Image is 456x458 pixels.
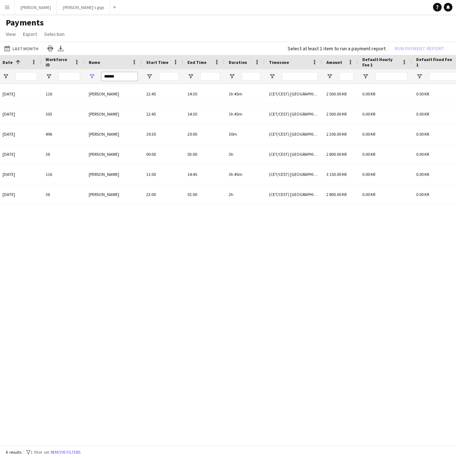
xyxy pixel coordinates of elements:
div: 0.00 KR [358,184,412,204]
span: 2 500.00 KR [326,111,346,117]
div: 496 [41,124,84,144]
div: 1h 45m [224,84,265,104]
span: 1 filter set [31,449,49,455]
div: 116 [41,164,84,184]
div: 30m [224,124,265,144]
div: (CET/CEST) [GEOGRAPHIC_DATA] [265,84,322,104]
span: 2 800.00 KR [326,192,346,197]
span: Name [89,60,100,65]
div: (CET/CEST) [GEOGRAPHIC_DATA] [265,184,322,204]
button: Remove filters [49,448,82,456]
button: Open Filter Menu [416,73,423,80]
span: End Time [187,60,206,65]
button: Open Filter Menu [269,73,275,80]
div: (CET/CEST) [GEOGRAPHIC_DATA] [265,104,322,124]
span: Duration [229,60,247,65]
app-action-btn: Export XLSX [56,44,65,53]
span: Date [3,60,13,65]
button: Last Month [3,44,40,53]
input: Date Filter Input [15,72,37,81]
button: Open Filter Menu [229,73,235,80]
button: [PERSON_NAME] [15,0,57,14]
input: Workforce ID Filter Input [59,72,80,81]
span: Workforce ID [46,57,71,67]
span: [PERSON_NAME] [89,91,119,97]
div: 11:00 [142,164,183,184]
input: Amount Filter Input [339,72,354,81]
div: 0.00 KR [358,104,412,124]
span: 3 150.00 KR [326,172,346,177]
input: Default Hourly Fee 1 Filter Input [375,72,408,81]
div: 12:45 [142,84,183,104]
div: 14:30 [183,104,224,124]
div: 3h 45m [224,164,265,184]
span: Default Fixed Fee 1 [416,57,453,67]
a: Export [20,29,40,39]
input: Start Time Filter Input [159,72,179,81]
div: 14:45 [183,164,224,184]
div: 0.00 KR [358,144,412,164]
span: [PERSON_NAME] [89,131,119,137]
button: [PERSON_NAME]'s gigs [57,0,110,14]
div: 36 [41,184,84,204]
button: Open Filter Menu [187,73,194,80]
div: 19:30 [142,124,183,144]
div: 12:45 [142,104,183,124]
div: Select at least 1 item to run a payment report [288,45,386,52]
span: 2 500.00 KR [326,91,346,97]
div: 0.00 KR [358,124,412,144]
span: Amount [326,60,342,65]
a: View [3,29,19,39]
span: Timezone [269,60,289,65]
div: (CET/CEST) [GEOGRAPHIC_DATA] [265,164,322,184]
div: 2h [224,184,265,204]
button: Open Filter Menu [89,73,95,80]
span: [PERSON_NAME] [89,172,119,177]
div: 14:30 [183,84,224,104]
div: 303 [41,104,84,124]
span: 2 200.00 KR [326,131,346,137]
span: 2 800.00 KR [326,151,346,157]
span: [PERSON_NAME] [89,151,119,157]
div: 01:00 [183,184,224,204]
div: 116 [41,84,84,104]
a: Selection [41,29,68,39]
span: [PERSON_NAME] [89,192,119,197]
span: Export [23,31,37,37]
div: 0.00 KR [358,84,412,104]
div: (CET/CEST) [GEOGRAPHIC_DATA] [265,144,322,164]
span: View [6,31,16,37]
input: Timezone Filter Input [282,72,318,81]
span: Default Hourly Fee 1 [362,57,399,67]
div: 1h 45m [224,104,265,124]
span: Start Time [146,60,168,65]
button: Open Filter Menu [146,73,153,80]
div: 3h [224,144,265,164]
div: 00:00 [142,144,183,164]
button: Open Filter Menu [326,73,333,80]
app-action-btn: Print [46,44,55,53]
div: 23:00 [142,184,183,204]
div: 20:00 [183,124,224,144]
button: Open Filter Menu [3,73,9,80]
button: Open Filter Menu [46,73,52,80]
div: 03:00 [183,144,224,164]
input: Name Filter Input [102,72,138,81]
button: Open Filter Menu [362,73,369,80]
div: 0.00 KR [358,164,412,184]
span: [PERSON_NAME] [89,111,119,117]
span: Selection [44,31,65,37]
div: 36 [41,144,84,164]
input: End Time Filter Input [200,72,220,81]
div: (CET/CEST) [GEOGRAPHIC_DATA] [265,124,322,144]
